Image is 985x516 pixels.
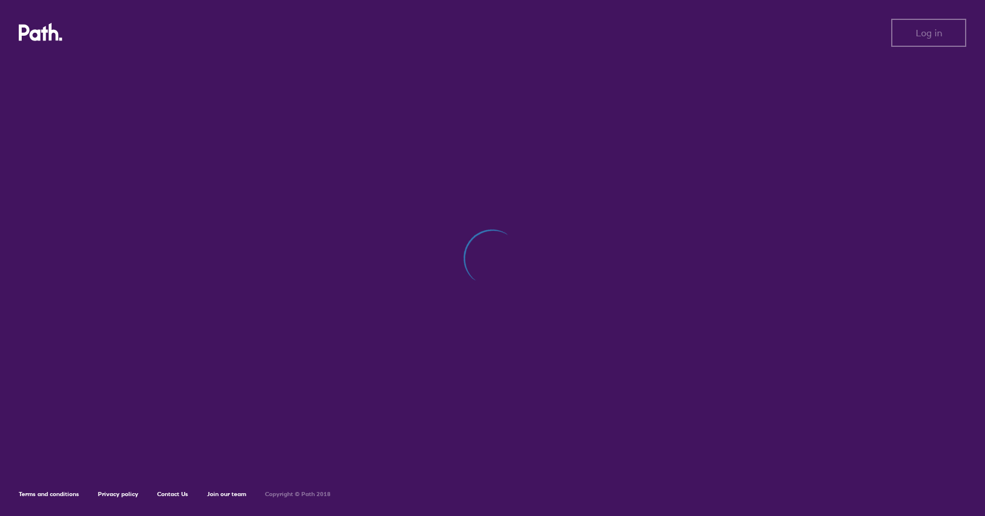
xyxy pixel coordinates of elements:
[19,490,79,498] a: Terms and conditions
[207,490,246,498] a: Join our team
[265,491,331,498] h6: Copyright © Path 2018
[891,19,966,47] button: Log in
[98,490,138,498] a: Privacy policy
[916,28,942,38] span: Log in
[157,490,188,498] a: Contact Us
